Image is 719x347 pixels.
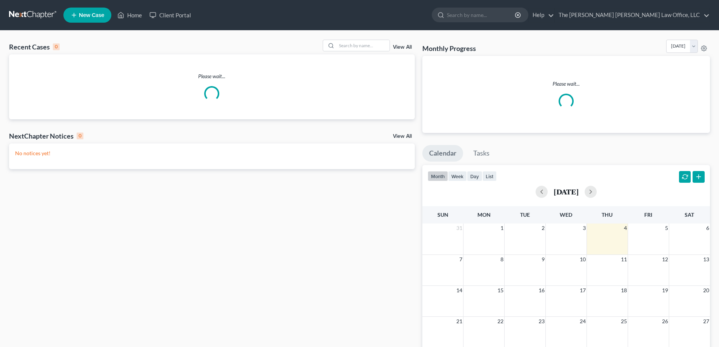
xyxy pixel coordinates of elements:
span: 26 [661,317,669,326]
span: 19 [661,286,669,295]
p: Please wait... [9,72,415,80]
span: 18 [620,286,628,295]
span: 20 [702,286,710,295]
div: 0 [77,133,83,139]
span: 27 [702,317,710,326]
span: 24 [579,317,587,326]
a: Client Portal [146,8,195,22]
span: 10 [579,255,587,264]
span: 8 [500,255,504,264]
a: View All [393,134,412,139]
span: Mon [477,211,491,218]
span: Sun [437,211,448,218]
span: 7 [459,255,463,264]
span: 15 [497,286,504,295]
span: 13 [702,255,710,264]
p: Please wait... [428,80,704,88]
span: 4 [623,224,628,233]
p: No notices yet! [15,150,409,157]
span: 21 [456,317,463,326]
span: Thu [602,211,613,218]
div: NextChapter Notices [9,131,83,140]
span: 11 [620,255,628,264]
span: Sat [685,211,694,218]
span: 22 [497,317,504,326]
span: 5 [664,224,669,233]
span: Tue [520,211,530,218]
a: Help [529,8,554,22]
span: 16 [538,286,545,295]
span: 14 [456,286,463,295]
a: Tasks [467,145,496,162]
button: list [482,171,497,181]
div: Recent Cases [9,42,60,51]
h3: Monthly Progress [422,44,476,53]
span: Fri [644,211,652,218]
h2: [DATE] [554,188,579,196]
a: The [PERSON_NAME] [PERSON_NAME] Law Office, LLC [555,8,710,22]
span: 1 [500,224,504,233]
input: Search by name... [447,8,516,22]
span: Wed [560,211,572,218]
span: 31 [456,224,463,233]
span: New Case [79,12,104,18]
a: View All [393,45,412,50]
button: month [428,171,448,181]
span: 23 [538,317,545,326]
button: day [467,171,482,181]
span: 12 [661,255,669,264]
button: week [448,171,467,181]
span: 3 [582,224,587,233]
a: Calendar [422,145,463,162]
span: 6 [705,224,710,233]
span: 9 [541,255,545,264]
input: Search by name... [337,40,390,51]
div: 0 [53,43,60,50]
span: 2 [541,224,545,233]
a: Home [114,8,146,22]
span: 17 [579,286,587,295]
span: 25 [620,317,628,326]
